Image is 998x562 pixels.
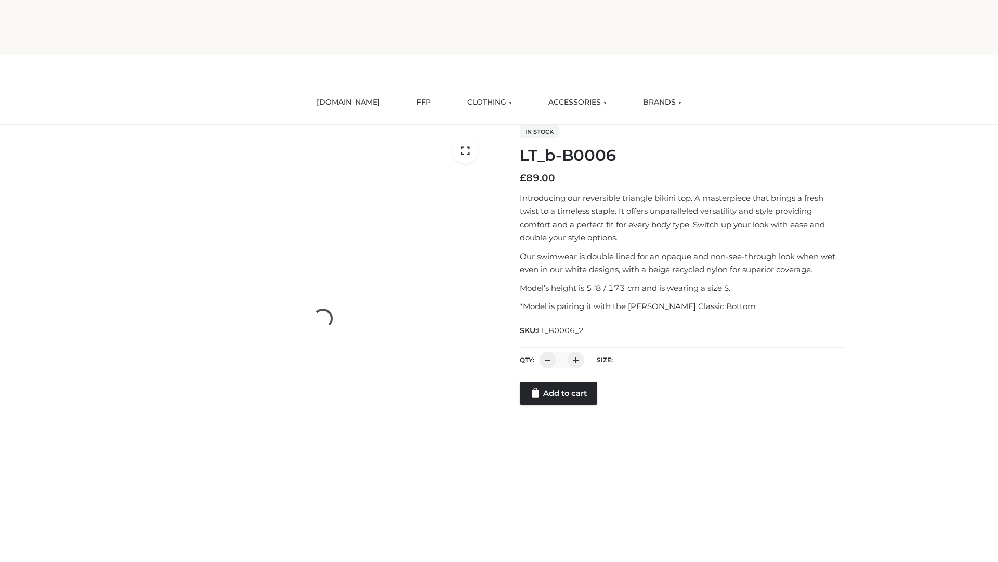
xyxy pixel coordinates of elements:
a: ACCESSORIES [541,91,614,114]
p: Model’s height is 5 ‘8 / 173 cm and is wearing a size S. [520,282,844,295]
span: £ [520,172,526,184]
a: BRANDS [635,91,689,114]
p: *Model is pairing it with the [PERSON_NAME] Classic Bottom [520,300,844,313]
span: In stock [520,125,559,138]
p: Introducing our reversible triangle bikini top. A masterpiece that brings a fresh twist to a time... [520,191,844,245]
a: [DOMAIN_NAME] [309,91,388,114]
h1: LT_b-B0006 [520,146,844,165]
bdi: 89.00 [520,172,555,184]
label: QTY: [520,356,534,364]
p: Our swimwear is double lined for an opaque and non-see-through look when wet, even in our white d... [520,250,844,276]
span: LT_B0006_2 [537,326,584,335]
a: FFP [409,91,439,114]
a: Add to cart [520,382,597,405]
a: CLOTHING [459,91,520,114]
span: SKU: [520,324,585,337]
label: Size: [597,356,613,364]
